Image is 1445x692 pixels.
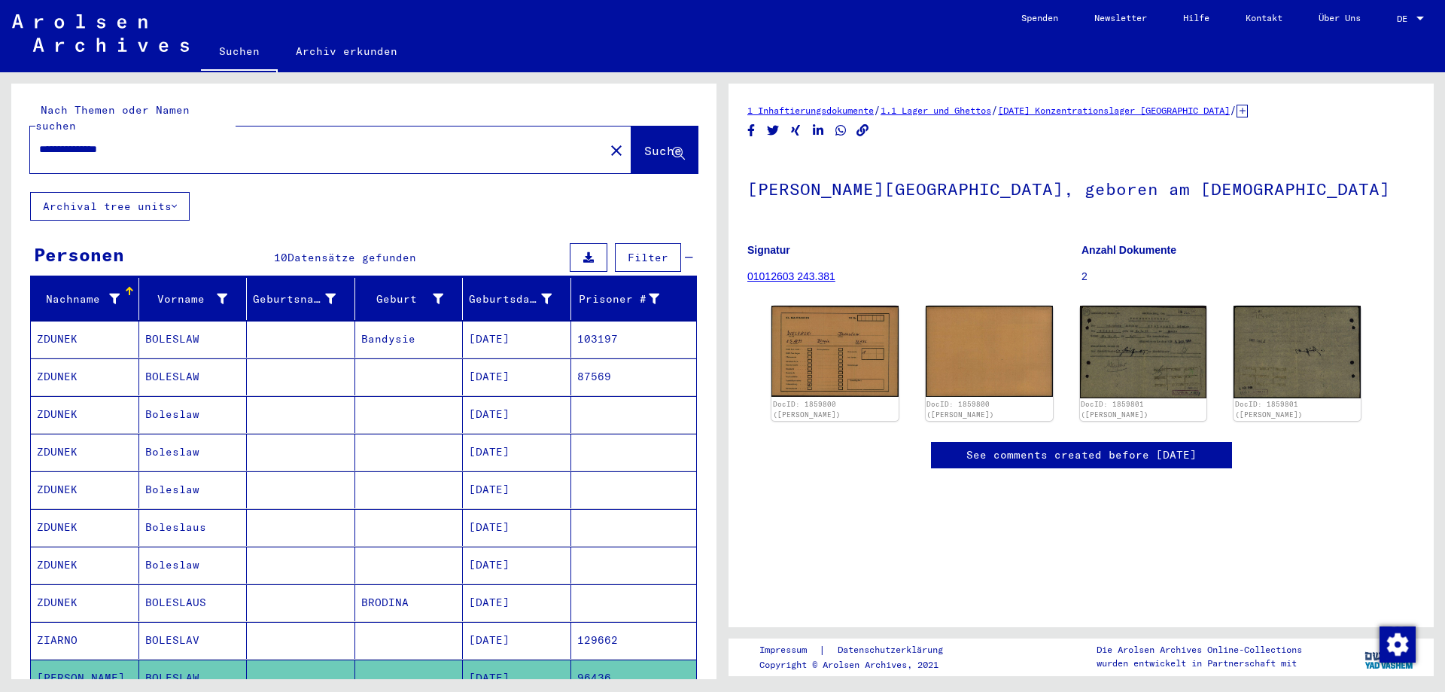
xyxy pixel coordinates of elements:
[747,270,835,282] a: 01012603 243.381
[1097,657,1302,670] p: wurden entwickelt in Partnerschaft mit
[31,396,139,433] mat-cell: ZDUNEK
[463,434,571,471] mat-cell: [DATE]
[966,447,1197,463] a: See comments created before [DATE]
[355,278,464,320] mat-header-cell: Geburt‏
[355,321,464,358] mat-cell: Bandysie
[855,121,871,140] button: Copy link
[34,241,124,268] div: Personen
[998,105,1230,116] a: [DATE] Konzentrationslager [GEOGRAPHIC_DATA]
[571,321,697,358] mat-cell: 103197
[759,658,961,672] p: Copyright © Arolsen Archives, 2021
[278,33,415,69] a: Archiv erkunden
[744,121,759,140] button: Share on Facebook
[759,642,819,658] a: Impressum
[463,471,571,508] mat-cell: [DATE]
[139,622,248,659] mat-cell: BOLESLAV
[926,306,1053,397] img: 002.jpg
[31,509,139,546] mat-cell: ZDUNEK
[991,103,998,117] span: /
[1361,638,1418,675] img: yv_logo.png
[31,278,139,320] mat-header-cell: Nachname
[361,291,444,307] div: Geburt‏
[139,396,248,433] mat-cell: Boleslaw
[571,278,697,320] mat-header-cell: Prisoner #
[1097,643,1302,657] p: Die Arolsen Archives Online-Collections
[615,243,681,272] button: Filter
[139,584,248,621] mat-cell: BOLESLAUS
[12,14,189,52] img: Arolsen_neg.svg
[31,622,139,659] mat-cell: ZIARNO
[463,321,571,358] mat-cell: [DATE]
[577,287,679,311] div: Prisoner #
[747,105,874,116] a: 1 Inhaftierungsdokumente
[463,622,571,659] mat-cell: [DATE]
[765,121,781,140] button: Share on Twitter
[1397,14,1413,24] span: DE
[747,154,1415,221] h1: [PERSON_NAME][GEOGRAPHIC_DATA], geboren am [DEMOGRAPHIC_DATA]
[253,291,336,307] div: Geburtsname
[145,291,228,307] div: Vorname
[577,291,660,307] div: Prisoner #
[926,400,994,419] a: DocID: 1859800 ([PERSON_NAME])
[788,121,804,140] button: Share on Xing
[607,142,625,160] mat-icon: close
[247,278,355,320] mat-header-cell: Geburtsname
[874,103,881,117] span: /
[35,103,190,133] mat-label: Nach Themen oder Namen suchen
[759,642,961,658] div: |
[31,547,139,584] mat-cell: ZDUNEK
[31,584,139,621] mat-cell: ZDUNEK
[1234,306,1361,398] img: 002.jpg
[31,471,139,508] mat-cell: ZDUNEK
[601,135,631,165] button: Clear
[463,509,571,546] mat-cell: [DATE]
[463,278,571,320] mat-header-cell: Geburtsdatum
[361,287,463,311] div: Geburt‏
[139,358,248,395] mat-cell: BOLESLAW
[31,434,139,471] mat-cell: ZDUNEK
[628,251,668,264] span: Filter
[833,121,849,140] button: Share on WhatsApp
[1081,269,1415,285] p: 2
[139,321,248,358] mat-cell: BOLESLAW
[811,121,826,140] button: Share on LinkedIn
[773,400,841,419] a: DocID: 1859800 ([PERSON_NAME])
[463,547,571,584] mat-cell: [DATE]
[463,358,571,395] mat-cell: [DATE]
[1080,306,1207,398] img: 001.jpg
[644,143,682,158] span: Suche
[287,251,416,264] span: Datensätze gefunden
[747,244,790,256] b: Signatur
[31,321,139,358] mat-cell: ZDUNEK
[139,547,248,584] mat-cell: Boleslaw
[37,287,138,311] div: Nachname
[1235,400,1303,419] a: DocID: 1859801 ([PERSON_NAME])
[469,291,552,307] div: Geburtsdatum
[771,306,899,397] img: 001.jpg
[145,287,247,311] div: Vorname
[463,396,571,433] mat-cell: [DATE]
[139,278,248,320] mat-header-cell: Vorname
[826,642,961,658] a: Datenschutzerklärung
[274,251,287,264] span: 10
[631,127,698,173] button: Suche
[469,287,570,311] div: Geburtsdatum
[355,584,464,621] mat-cell: BRODINA
[139,434,248,471] mat-cell: Boleslaw
[571,622,697,659] mat-cell: 129662
[37,291,120,307] div: Nachname
[1081,400,1148,419] a: DocID: 1859801 ([PERSON_NAME])
[139,509,248,546] mat-cell: Boleslaus
[201,33,278,72] a: Suchen
[571,358,697,395] mat-cell: 87569
[1081,244,1176,256] b: Anzahl Dokumente
[253,287,354,311] div: Geburtsname
[139,471,248,508] mat-cell: Boleslaw
[30,192,190,221] button: Archival tree units
[31,358,139,395] mat-cell: ZDUNEK
[1380,626,1416,663] img: Zustimmung ändern
[463,584,571,621] mat-cell: [DATE]
[1230,103,1237,117] span: /
[881,105,991,116] a: 1.1 Lager und Ghettos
